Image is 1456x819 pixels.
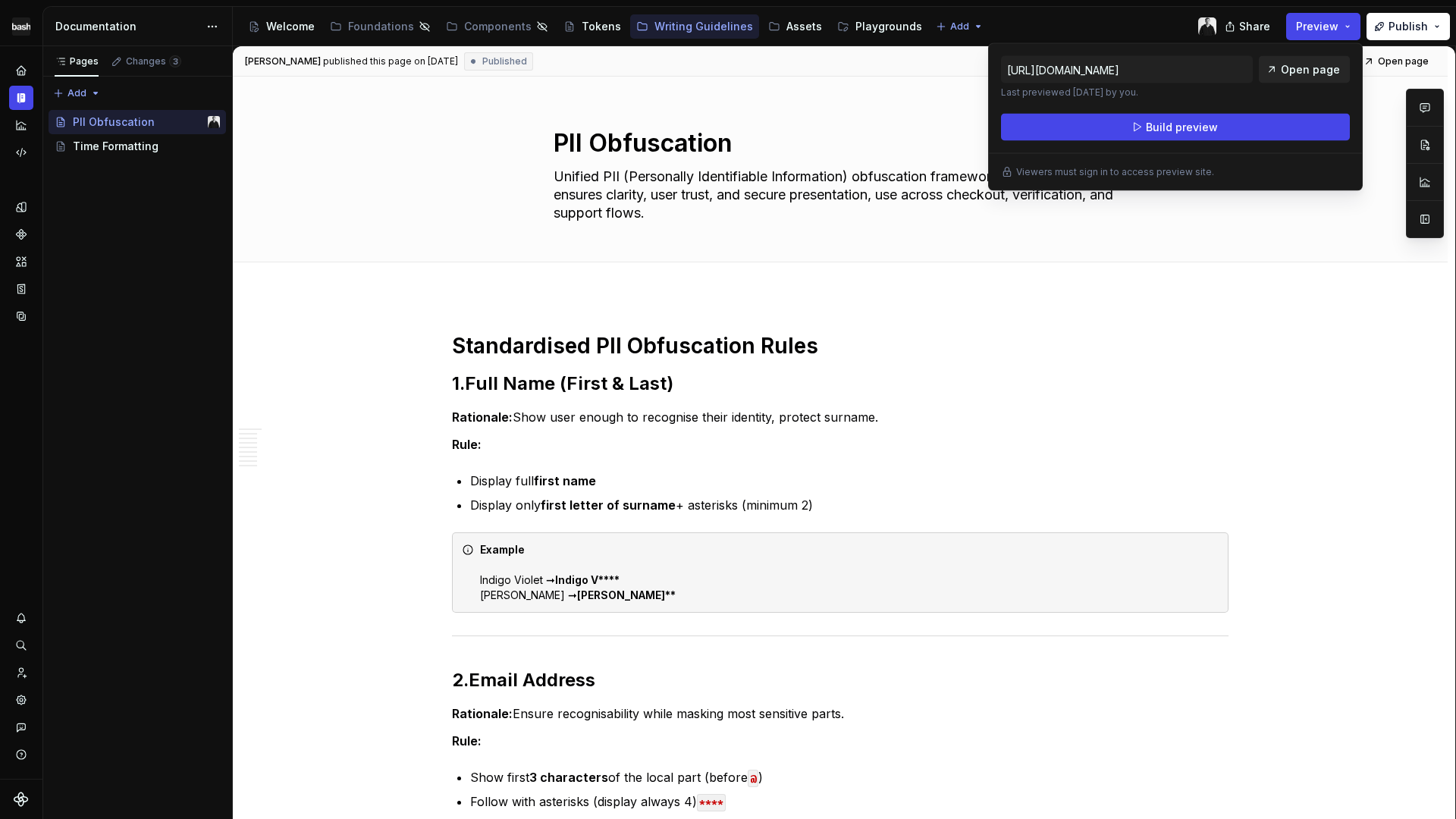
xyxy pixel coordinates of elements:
strong: Full Name (First & Last) [465,372,673,394]
strong: Standardised PII Obfuscation Rules [452,333,818,359]
button: Add [931,16,988,37]
span: Add [950,20,969,33]
button: Add [49,83,105,104]
button: Preview [1286,13,1360,40]
button: Search ⌘K [9,633,33,657]
div: Tokens [582,19,621,34]
span: Share [1239,19,1270,34]
button: Publish [1367,13,1450,40]
h2: 1. [452,372,1228,396]
a: Writing Guidelines [630,14,759,39]
button: Share [1217,13,1280,40]
button: Contact support [9,715,33,739]
div: published this page on [DATE] [323,55,458,67]
span: Open page [1281,62,1340,77]
a: PII ObfuscationJP Swart [49,110,226,134]
span: [PERSON_NAME] [245,55,321,67]
strong: Example [480,543,525,556]
span: Preview [1296,19,1338,34]
div: Page tree [49,110,226,158]
div: Foundations [348,19,414,34]
a: Open page [1259,56,1350,83]
div: Playgrounds [855,19,922,34]
p: Viewers must sign in to access preview site. [1016,166,1214,178]
a: Components [440,14,554,39]
code: @ [748,770,758,787]
div: Welcome [266,19,315,34]
a: Welcome [242,14,321,39]
a: Documentation [9,86,33,110]
svg: Supernova Logo [14,792,29,807]
p: Ensure recognisability while masking most sensitive parts. [452,704,1228,723]
a: Code automation [9,140,33,165]
div: Assets [786,19,822,34]
div: Components [464,19,532,34]
p: Display only + asterisks (minimum 2) [470,496,1228,514]
a: Home [9,58,33,83]
strong: Rationale: [452,706,513,721]
a: Assets [762,14,828,39]
a: Open page [1359,51,1436,72]
div: Page tree [242,11,928,42]
div: Documentation [55,19,199,34]
a: Tokens [557,14,627,39]
button: Build preview [1001,114,1350,141]
a: Data sources [9,304,33,328]
strong: [PERSON_NAME]** [577,588,676,601]
strong: Rule: [452,437,482,452]
textarea: Unified PII (Personally Identifiable Information) obfuscation framework that ensures clarity, use... [551,165,1124,225]
strong: 3 characters [529,770,608,785]
button: Notifications [9,606,33,630]
a: Storybook stories [9,277,33,301]
p: Show first of the local part (before ) [470,768,1228,786]
strong: first letter of surname [541,497,676,513]
div: Pages [55,55,99,67]
span: Open page [1378,55,1429,67]
div: Time Formatting [73,139,158,154]
img: f86023f7-de07-4548-b23e-34af6ab67166.png [12,17,30,36]
p: Display full [470,472,1228,490]
strong: first name [534,473,596,488]
p: Last previewed [DATE] by you. [1001,86,1253,99]
a: Settings [9,688,33,712]
div: Indigo Violet ➞ [PERSON_NAME] ➞ [480,542,1219,603]
span: Published [482,55,527,67]
div: PII Obfuscation [73,115,155,130]
img: JP Swart [208,116,220,128]
a: Components [9,222,33,246]
a: Invite team [9,661,33,685]
a: Design tokens [9,195,33,219]
a: Foundations [324,14,437,39]
a: Assets [9,249,33,274]
a: Playgrounds [831,14,928,39]
img: JP Swart [1198,17,1216,36]
a: Time Formatting [49,134,226,158]
strong: Email Address [469,669,595,691]
span: Build preview [1146,120,1218,135]
p: Show user enough to recognise their identity, protect surname. [452,408,1228,426]
div: Changes [126,55,181,67]
span: Publish [1389,19,1428,34]
strong: Rationale: [452,409,513,425]
a: Analytics [9,113,33,137]
div: Writing Guidelines [654,19,753,34]
textarea: PII Obfuscation [551,125,1124,162]
strong: Rule: [452,733,482,748]
span: 3 [169,55,181,67]
span: Add [67,87,86,99]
